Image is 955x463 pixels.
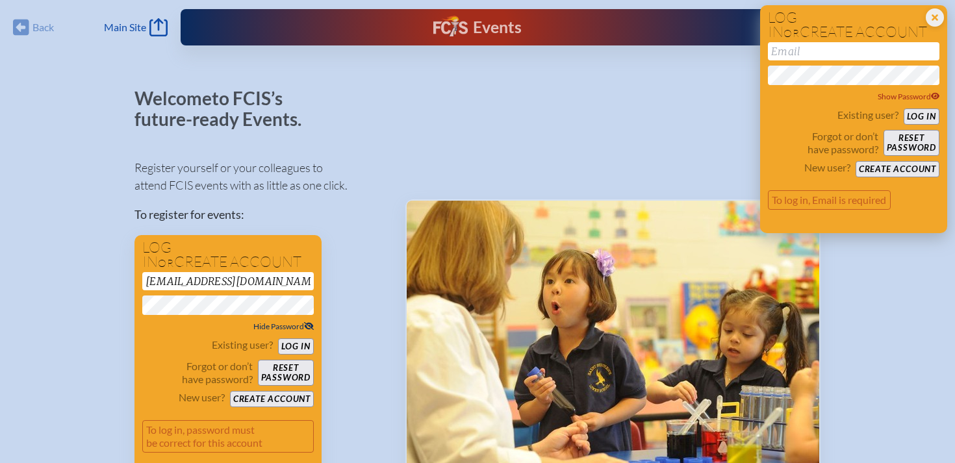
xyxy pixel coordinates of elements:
[134,159,385,194] p: Register yourself or your colleagues to attend FCIS events with as little as one click.
[768,130,878,156] p: Forgot or don’t have password?
[134,206,385,223] p: To register for events:
[350,16,605,39] div: FCIS Events — Future ready
[253,321,314,331] span: Hide Password
[142,360,253,386] p: Forgot or don’t have password?
[768,10,939,40] h1: Log in create account
[142,272,314,290] input: Email
[230,391,314,407] button: Create account
[104,18,168,36] a: Main Site
[134,88,316,129] p: Welcome to FCIS’s future-ready Events.
[142,420,314,453] p: To log in, password must be correct for this account
[142,240,314,269] h1: Log in create account
[768,42,939,60] input: Email
[783,27,800,40] span: or
[104,21,146,34] span: Main Site
[856,161,939,177] button: Create account
[768,190,891,210] p: To log in, Email is required
[179,391,225,404] p: New user?
[878,92,940,101] span: Show Password
[278,338,314,355] button: Log in
[837,108,898,121] p: Existing user?
[158,257,174,269] span: or
[258,360,314,386] button: Resetpassword
[212,338,273,351] p: Existing user?
[904,108,939,125] button: Log in
[804,161,850,174] p: New user?
[884,130,939,156] button: Resetpassword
